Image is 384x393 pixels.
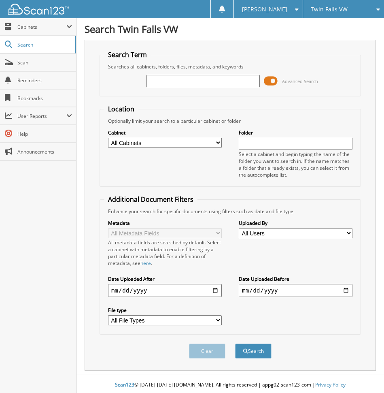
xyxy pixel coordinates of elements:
[239,129,352,136] label: Folder
[344,354,384,393] iframe: Chat Widget
[108,284,222,297] input: start
[17,113,66,120] span: User Reports
[104,117,356,124] div: Optionally limit your search to a particular cabinet or folder
[315,381,346,388] a: Privacy Policy
[17,148,72,155] span: Announcements
[189,344,225,359] button: Clear
[104,195,197,204] legend: Additional Document Filters
[239,151,352,178] div: Select a cabinet and begin typing the name of the folder you want to search in. If the name match...
[108,276,222,282] label: Date Uploaded After
[108,129,222,136] label: Cabinet
[242,7,287,12] span: [PERSON_NAME]
[17,77,72,84] span: Reminders
[108,220,222,226] label: Metadata
[104,50,151,59] legend: Search Term
[8,4,69,15] img: scan123-logo-white.svg
[235,344,272,359] button: Search
[17,130,72,137] span: Help
[17,95,72,102] span: Bookmarks
[108,307,222,314] label: File type
[17,41,71,48] span: Search
[104,208,356,215] div: Enhance your search for specific documents using filters such as date and file type.
[282,78,318,84] span: Advanced Search
[115,381,134,388] span: Scan123
[108,239,222,267] div: All metadata fields are searched by default. Select a cabinet with metadata to enable filtering b...
[17,23,66,30] span: Cabinets
[239,276,352,282] label: Date Uploaded Before
[239,220,352,226] label: Uploaded By
[239,284,352,297] input: end
[104,105,138,113] legend: Location
[104,63,356,70] div: Searches all cabinets, folders, files, metadata, and keywords
[17,59,72,66] span: Scan
[140,260,151,267] a: here
[311,7,348,12] span: Twin Falls VW
[85,22,376,36] h1: Search Twin Falls VW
